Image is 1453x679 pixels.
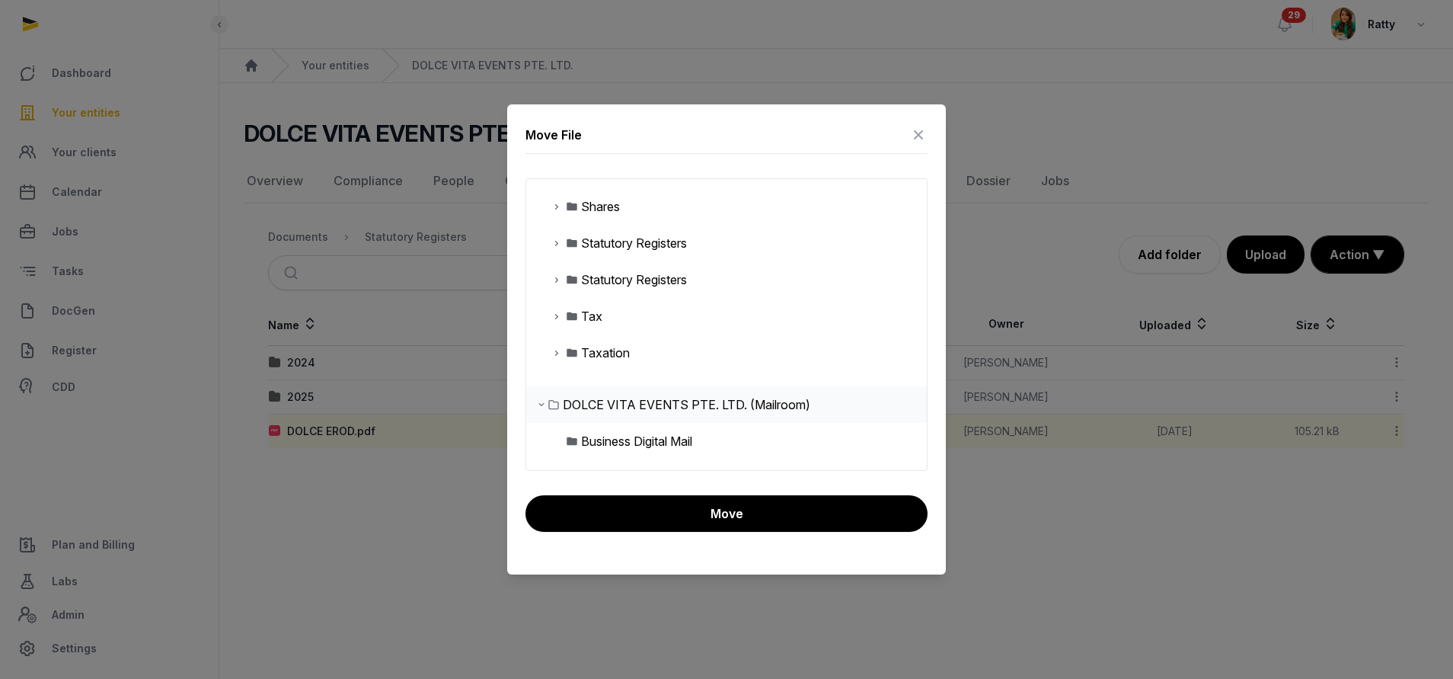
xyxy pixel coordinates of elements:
div: DOLCE VITA EVENTS PTE. LTD. (Mailroom) [563,396,810,414]
div: Business Digital Mail [581,432,692,450]
div: Statutory Registers [581,234,687,252]
div: Shares [581,197,620,216]
div: Move File [525,126,582,144]
div: Tax [581,307,602,325]
div: Statutory Registers [581,271,687,289]
button: Move [525,495,928,532]
div: Taxation [581,344,630,362]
